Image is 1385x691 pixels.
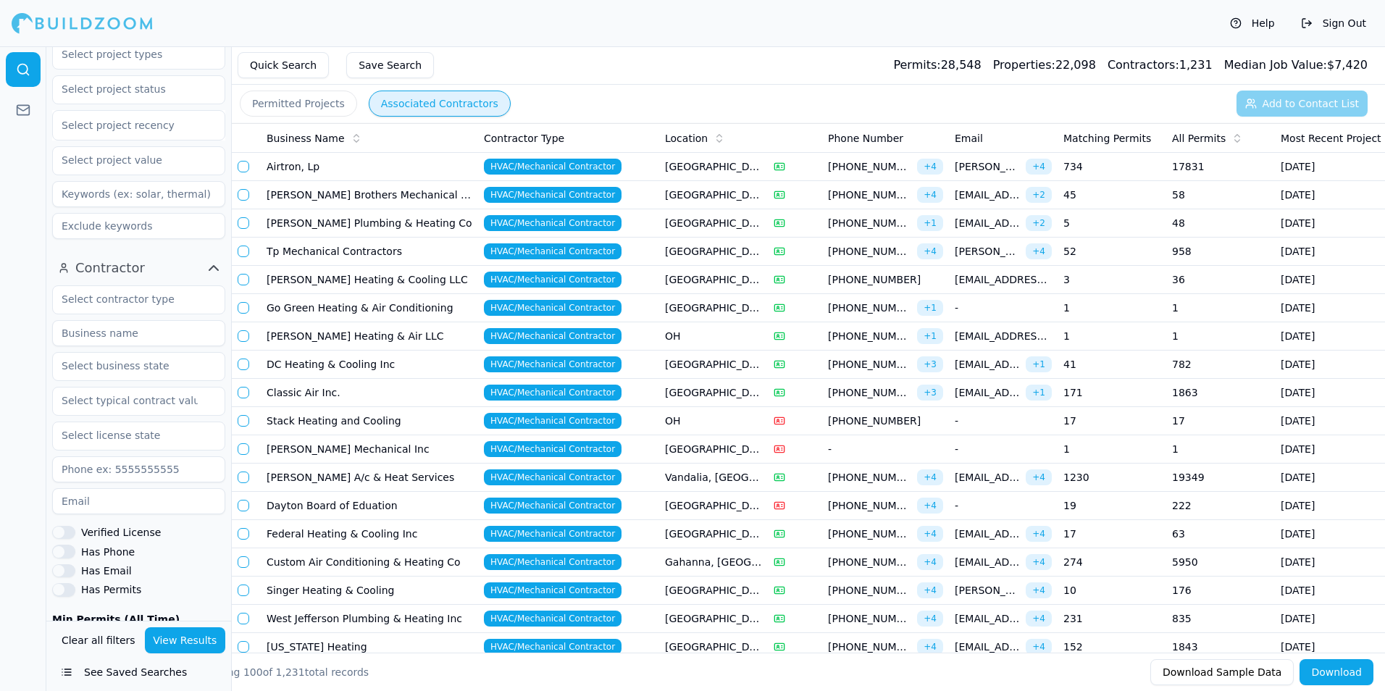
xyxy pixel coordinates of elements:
span: [PERSON_NAME][EMAIL_ADDRESS][DOMAIN_NAME] [955,583,1020,598]
td: [US_STATE] Heating [261,633,478,661]
span: [PHONE_NUMBER] [828,498,911,513]
td: - [949,294,1058,322]
input: Business name [52,320,225,346]
label: Verified License [81,527,161,537]
span: [PHONE_NUMBER] [828,216,911,230]
button: Sign Out [1294,12,1373,35]
div: $ 7,420 [1224,56,1368,74]
input: Select contractor type [53,286,206,312]
span: HVAC/Mechanical Contractor [484,582,622,598]
td: [GEOGRAPHIC_DATA], [GEOGRAPHIC_DATA] [659,238,768,266]
span: HVAC/Mechanical Contractor [484,554,622,570]
span: 1,231 [276,666,305,678]
span: Location [665,131,708,146]
td: [PERSON_NAME] A/c & Heat Services [261,464,478,492]
td: - [949,492,1058,520]
button: Permitted Projects [240,91,357,117]
label: Has Email [81,566,132,576]
button: Clear all filters [58,627,139,653]
td: Singer Heating & Cooling [261,577,478,605]
span: [EMAIL_ADDRESS][PERSON_NAME][DOMAIN_NAME] [955,470,1020,485]
span: Median Job Value: [1224,58,1327,72]
span: + 4 [1026,611,1052,627]
span: + 1 [917,215,943,231]
span: + 4 [917,639,943,655]
td: 5 [1058,209,1166,238]
td: OH [659,407,768,435]
span: [EMAIL_ADDRESS][DOMAIN_NAME] [955,385,1020,400]
span: Most Recent Project [1281,131,1381,146]
span: + 1 [1026,356,1052,372]
td: 63 [1166,520,1275,548]
input: Select project status [53,76,206,102]
span: [PHONE_NUMBER] [828,414,943,428]
button: View Results [145,627,226,653]
span: Phone Number [828,131,903,146]
td: 835 [1166,605,1275,633]
td: Vandalia, [GEOGRAPHIC_DATA] [659,464,768,492]
td: 1 [1058,294,1166,322]
span: Contractors: [1108,58,1179,72]
span: [PHONE_NUMBER] [828,188,911,202]
span: All Permits [1172,131,1226,146]
span: Email [955,131,983,146]
td: 3 [1058,266,1166,294]
td: 48 [1166,209,1275,238]
td: 222 [1166,492,1275,520]
span: Business Name [267,131,345,146]
span: HVAC/Mechanical Contractor [484,441,622,457]
span: [PHONE_NUMBER] [828,357,911,372]
span: + 2 [1026,215,1052,231]
button: Associated Contractors [369,91,511,117]
span: HVAC/Mechanical Contractor [484,639,622,655]
span: [PHONE_NUMBER] [828,583,911,598]
span: + 4 [1026,639,1052,655]
td: 17 [1058,520,1166,548]
td: - [949,435,1058,464]
td: 1 [1166,322,1275,351]
td: Gahanna, [GEOGRAPHIC_DATA] [659,548,768,577]
span: + 1 [1026,385,1052,401]
td: [GEOGRAPHIC_DATA], [GEOGRAPHIC_DATA] [659,605,768,633]
span: HVAC/Mechanical Contractor [484,328,622,344]
td: [PERSON_NAME] Heating & Cooling LLC [261,266,478,294]
span: + 4 [1026,243,1052,259]
td: Airtron, Lp [261,153,478,181]
td: Tp Mechanical Contractors [261,238,478,266]
span: Permits: [893,58,940,72]
td: [GEOGRAPHIC_DATA], [GEOGRAPHIC_DATA] [659,520,768,548]
td: 19 [1058,492,1166,520]
td: - [822,435,949,464]
span: HVAC/Mechanical Contractor [484,215,622,231]
span: + 4 [1026,582,1052,598]
td: 231 [1058,605,1166,633]
span: [PHONE_NUMBER] [828,611,911,626]
td: [GEOGRAPHIC_DATA], [GEOGRAPHIC_DATA] [659,577,768,605]
td: 19349 [1166,464,1275,492]
span: [EMAIL_ADDRESS][DOMAIN_NAME] [955,216,1020,230]
span: Contractor Type [484,131,564,146]
td: 734 [1058,153,1166,181]
td: [GEOGRAPHIC_DATA], [GEOGRAPHIC_DATA] [659,492,768,520]
span: + 4 [1026,159,1052,175]
div: 1,231 [1108,56,1213,74]
button: Contractor [52,256,225,280]
span: + 1 [917,300,943,316]
td: [GEOGRAPHIC_DATA], [GEOGRAPHIC_DATA] [659,435,768,464]
td: 17 [1058,407,1166,435]
td: Classic Air Inc. [261,379,478,407]
span: [EMAIL_ADDRESS][DOMAIN_NAME] [955,329,1052,343]
span: HVAC/Mechanical Contractor [484,356,622,372]
td: DC Heating & Cooling Inc [261,351,478,379]
td: 171 [1058,379,1166,407]
span: [PHONE_NUMBER] [828,470,911,485]
span: + 3 [917,385,943,401]
td: OH [659,322,768,351]
td: 17 [1166,407,1275,435]
label: Has Permits [81,585,141,595]
label: Min Permits (All Time) [52,614,225,624]
td: 176 [1166,577,1275,605]
span: + 4 [917,582,943,598]
span: [PHONE_NUMBER] [828,272,943,287]
input: Keywords (ex: solar, thermal) [52,181,225,207]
